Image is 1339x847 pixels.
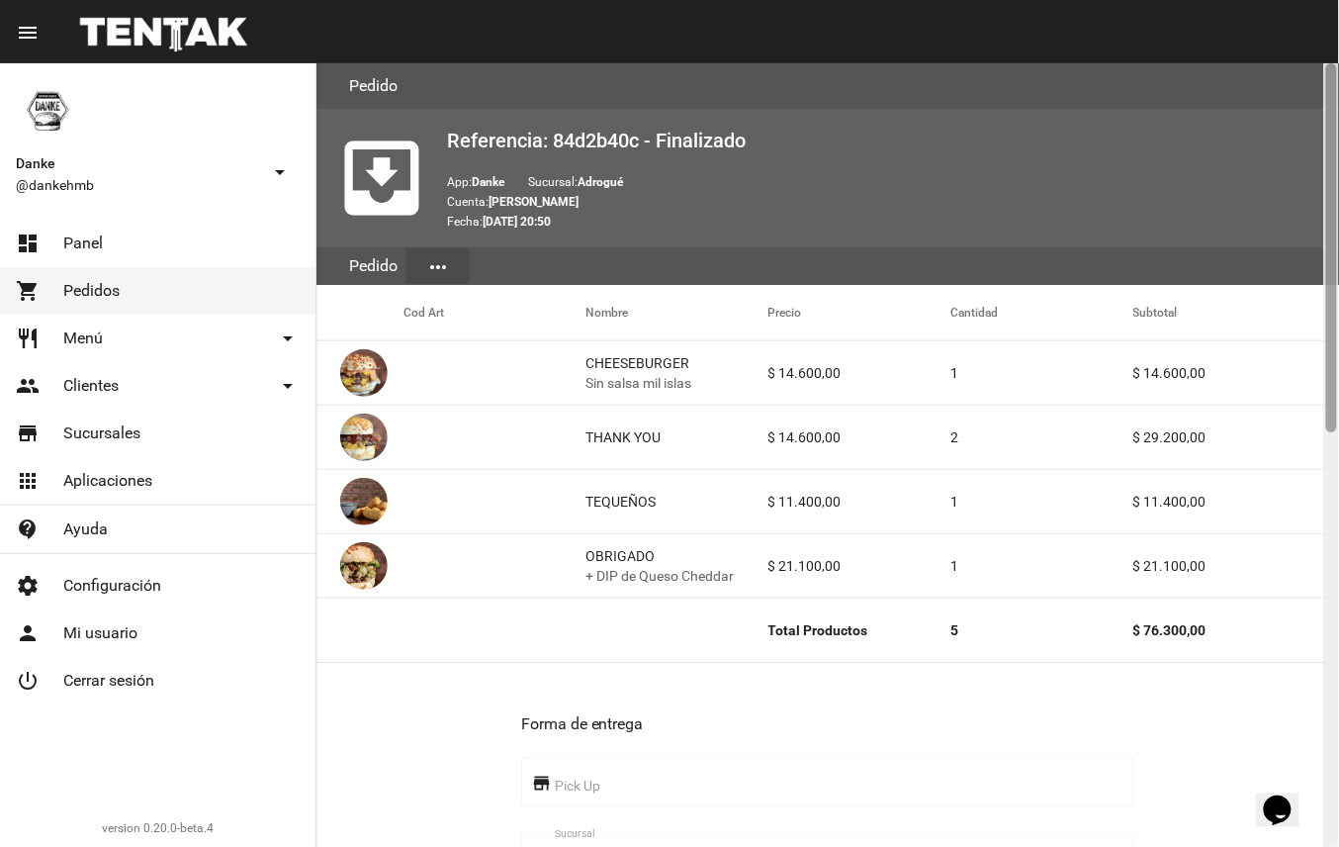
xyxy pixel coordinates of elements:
[531,772,555,796] mat-icon: store
[950,599,1132,662] mat-cell: 5
[768,285,950,340] mat-header-cell: Precio
[768,534,950,598] mat-cell: $ 21.100,00
[16,374,40,398] mat-icon: people
[447,125,1323,156] h2: Referencia: 84d2b40c - Finalizado
[16,79,79,142] img: 1d4517d0-56da-456b-81f5-6111ccf01445.png
[16,151,260,175] span: Danke
[950,534,1132,598] mat-cell: 1
[268,160,292,184] mat-icon: arrow_drop_down
[340,414,388,461] img: 48a15a04-7897-44e6-b345-df5d36d107ba.png
[63,329,103,348] span: Menú
[578,175,623,189] b: Adrogué
[16,574,40,598] mat-icon: settings
[16,469,40,493] mat-icon: apps
[483,215,551,229] b: [DATE] 20:50
[1133,470,1339,533] mat-cell: $ 11.400,00
[16,21,40,45] mat-icon: menu
[406,248,470,284] button: Elegir sección
[340,349,388,397] img: eb7e7812-101c-4ce3-b4d5-6061c3a10de0.png
[585,285,767,340] mat-header-cell: Nombre
[63,519,108,539] span: Ayuda
[63,281,120,301] span: Pedidos
[16,518,40,541] mat-icon: contact_support
[585,427,661,447] div: THANK YOU
[447,212,1323,232] p: Fecha:
[950,341,1132,405] mat-cell: 1
[447,172,1323,192] p: App: Sucursal:
[16,669,40,693] mat-icon: power_settings_new
[585,353,691,393] div: CHEESEBURGER
[768,406,950,469] mat-cell: $ 14.600,00
[472,175,504,189] b: Danke
[63,671,154,691] span: Cerrar sesión
[16,175,260,195] span: @dankehmb
[1133,534,1339,598] mat-cell: $ 21.100,00
[489,195,579,209] b: [PERSON_NAME]
[349,72,398,100] h3: Pedido
[1256,768,1319,827] iframe: chat widget
[403,285,585,340] mat-header-cell: Cod Art
[1133,599,1339,662] mat-cell: $ 76.300,00
[768,341,950,405] mat-cell: $ 14.600,00
[585,566,734,586] span: + DIP de Queso Cheddar
[63,576,161,596] span: Configuración
[447,192,1323,212] p: Cuenta:
[340,247,406,285] div: Pedido
[340,478,388,525] img: 7dc5a339-0a40-4abb-8fd4-86d69fedae7a.jpg
[950,470,1132,533] mat-cell: 1
[1133,406,1339,469] mat-cell: $ 29.200,00
[768,470,950,533] mat-cell: $ 11.400,00
[63,423,140,443] span: Sucursales
[1133,285,1339,340] mat-header-cell: Subtotal
[16,279,40,303] mat-icon: shopping_cart
[16,232,40,255] mat-icon: dashboard
[768,599,950,662] mat-cell: Total Productos
[63,376,119,396] span: Clientes
[276,374,300,398] mat-icon: arrow_drop_down
[63,471,152,491] span: Aplicaciones
[16,422,40,445] mat-icon: store
[276,327,300,350] mat-icon: arrow_drop_down
[585,373,691,393] span: Sin salsa mil islas
[16,621,40,645] mat-icon: person
[16,818,300,838] div: version 0.20.0-beta.4
[950,406,1132,469] mat-cell: 2
[1133,341,1339,405] mat-cell: $ 14.600,00
[340,542,388,590] img: 8cbb25fc-9da9-49be-b43f-6597d24bf9c4.png
[585,546,734,586] div: OBRIGADO
[16,327,40,350] mat-icon: restaurant
[63,234,103,253] span: Panel
[521,710,1134,738] h3: Forma de entrega
[426,255,450,279] mat-icon: more_horiz
[950,285,1132,340] mat-header-cell: Cantidad
[332,129,431,228] mat-icon: move_to_inbox
[63,623,137,643] span: Mi usuario
[585,492,656,512] div: TEQUEÑOS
